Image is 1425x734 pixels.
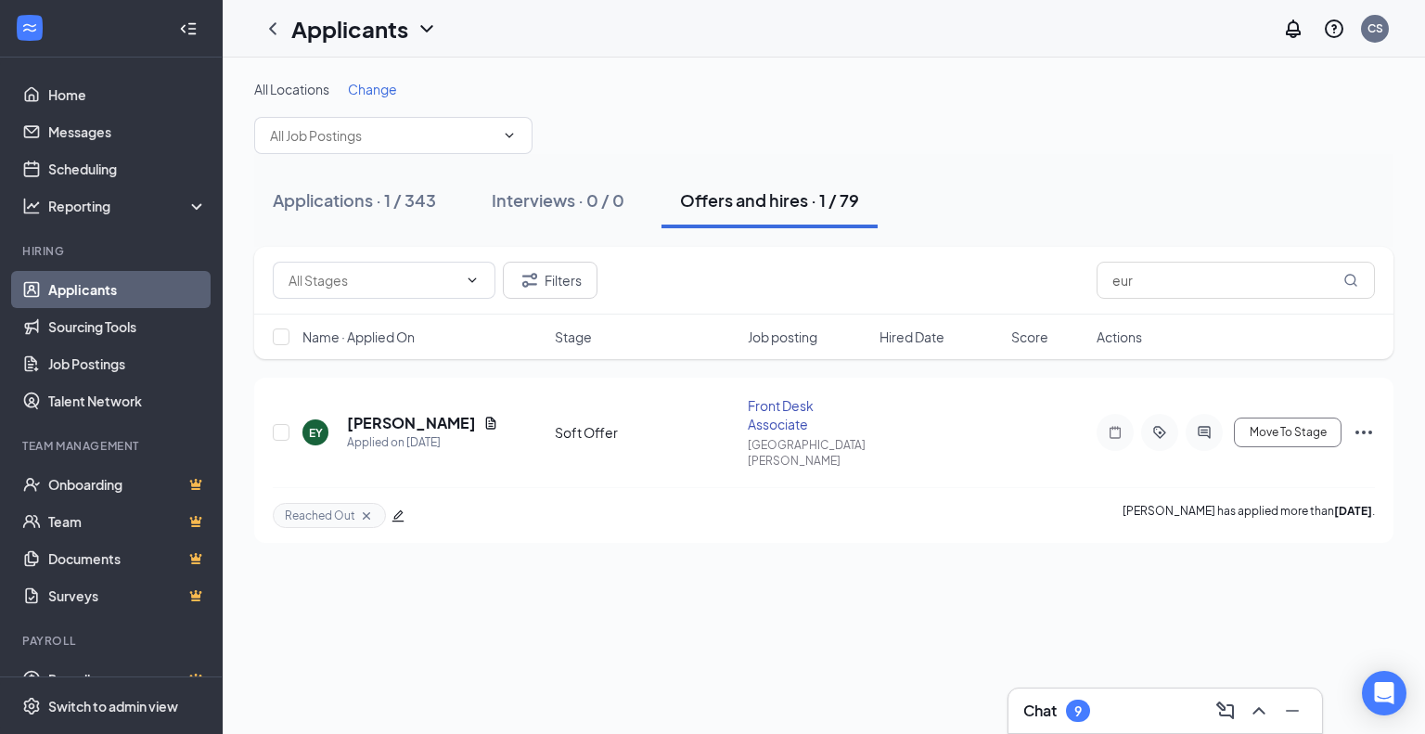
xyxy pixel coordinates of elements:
svg: ActiveChat [1193,425,1215,440]
span: Reached Out [285,508,355,523]
b: [DATE] [1334,504,1372,518]
p: [PERSON_NAME] has applied more than . [1123,503,1375,528]
span: Name · Applied On [302,328,415,346]
span: Stage [555,328,592,346]
div: Applied on [DATE] [347,433,498,452]
svg: ChevronLeft [262,18,284,40]
svg: ChevronDown [502,128,517,143]
button: ChevronUp [1244,696,1274,726]
div: Offers and hires · 1 / 79 [680,188,859,212]
svg: Collapse [179,19,198,38]
svg: ChevronUp [1248,700,1270,722]
div: Applications · 1 / 343 [273,188,436,212]
div: 9 [1074,703,1082,719]
svg: Ellipses [1353,421,1375,444]
svg: ChevronDown [465,273,480,288]
svg: Analysis [22,197,41,215]
svg: MagnifyingGlass [1343,273,1358,288]
span: edit [392,509,404,522]
a: Job Postings [48,345,207,382]
input: Search in offers and hires [1097,262,1375,299]
div: Front Desk Associate [748,396,868,433]
svg: Document [483,416,498,431]
a: Sourcing Tools [48,308,207,345]
div: Payroll [22,633,203,649]
svg: Settings [22,697,41,715]
a: Scheduling [48,150,207,187]
svg: Cross [359,509,374,523]
a: Messages [48,113,207,150]
span: Score [1011,328,1048,346]
a: Applicants [48,271,207,308]
a: Talent Network [48,382,207,419]
a: OnboardingCrown [48,466,207,503]
div: Hiring [22,243,203,259]
svg: Minimize [1281,700,1303,722]
a: TeamCrown [48,503,207,540]
span: All Locations [254,81,329,97]
a: Home [48,76,207,113]
span: Move To Stage [1250,426,1327,439]
div: Interviews · 0 / 0 [492,188,624,212]
button: Move To Stage [1234,418,1342,447]
div: CS [1367,20,1383,36]
div: Team Management [22,438,203,454]
a: PayrollCrown [48,661,207,698]
h3: Chat [1023,701,1057,721]
button: ComposeMessage [1211,696,1240,726]
span: Hired Date [879,328,944,346]
span: Actions [1097,328,1142,346]
span: Change [348,81,397,97]
div: [GEOGRAPHIC_DATA][PERSON_NAME] [748,437,868,469]
div: EY [309,425,323,441]
svg: QuestionInfo [1323,18,1345,40]
div: Open Intercom Messenger [1362,671,1406,715]
svg: WorkstreamLogo [20,19,39,37]
h1: Applicants [291,13,408,45]
svg: ActiveTag [1149,425,1171,440]
span: Job posting [748,328,817,346]
svg: Filter [519,269,541,291]
svg: ChevronDown [416,18,438,40]
svg: ComposeMessage [1214,700,1237,722]
button: Filter Filters [503,262,597,299]
h5: [PERSON_NAME] [347,413,476,433]
input: All Job Postings [270,125,494,146]
div: Soft Offer [555,423,736,442]
svg: Note [1104,425,1126,440]
svg: Notifications [1282,18,1304,40]
a: SurveysCrown [48,577,207,614]
button: Minimize [1277,696,1307,726]
div: Switch to admin view [48,697,178,715]
a: DocumentsCrown [48,540,207,577]
input: All Stages [289,270,457,290]
div: Reporting [48,197,208,215]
